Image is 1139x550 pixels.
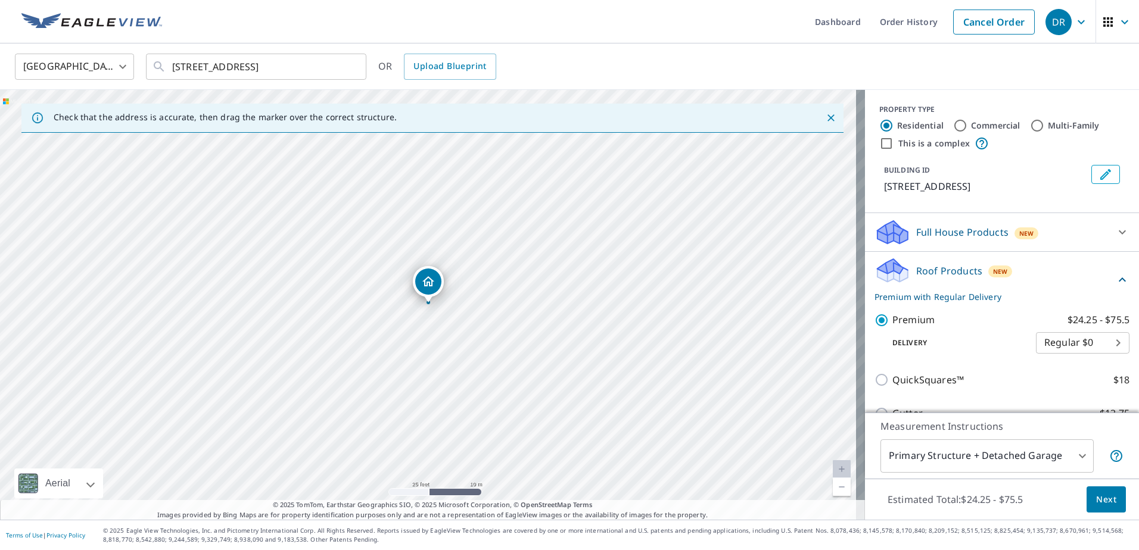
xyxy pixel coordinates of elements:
[413,266,444,303] div: Dropped pin, building 1, Residential property, 7741 Harcourt Springs Dr Indianapolis, IN 46260
[1109,449,1124,463] span: Your report will include the primary structure and a detached garage if one exists.
[1091,165,1120,184] button: Edit building 1
[54,112,397,123] p: Check that the address is accurate, then drag the marker over the correct structure.
[46,531,85,539] a: Privacy Policy
[172,50,342,83] input: Search by address or latitude-longitude
[884,165,930,175] p: BUILDING ID
[953,10,1035,35] a: Cancel Order
[884,179,1087,193] p: [STREET_ADDRESS]
[1068,312,1129,327] p: $24.25 - $75.5
[971,120,1020,132] label: Commercial
[880,419,1124,433] p: Measurement Instructions
[1087,486,1126,513] button: Next
[521,500,571,509] a: OpenStreetMap
[273,500,593,510] span: © 2025 TomTom, Earthstar Geographics SIO, © 2025 Microsoft Corporation, ©
[1036,326,1129,360] div: Regular $0
[1096,492,1116,507] span: Next
[875,218,1129,246] div: Full House ProductsNew
[880,439,1094,473] div: Primary Structure + Detached Garage
[875,290,1115,303] p: Premium with Regular Delivery
[878,486,1033,512] p: Estimated Total: $24.25 - $75.5
[1048,120,1100,132] label: Multi-Family
[892,312,935,327] p: Premium
[404,54,496,80] a: Upload Blueprint
[892,406,923,421] p: Gutter
[103,526,1133,544] p: © 2025 Eagle View Technologies, Inc. and Pictometry International Corp. All Rights Reserved. Repo...
[6,532,85,539] p: |
[916,225,1009,239] p: Full House Products
[413,59,486,74] span: Upload Blueprint
[42,468,74,498] div: Aerial
[15,50,134,83] div: [GEOGRAPHIC_DATA]
[1113,373,1129,387] p: $18
[14,468,103,498] div: Aerial
[6,531,43,539] a: Terms of Use
[892,373,964,387] p: QuickSquares™
[916,264,982,278] p: Roof Products
[993,267,1008,276] span: New
[833,460,851,478] a: Current Level 20, Zoom In Disabled
[1019,229,1034,238] span: New
[897,120,944,132] label: Residential
[1100,406,1129,421] p: $13.75
[833,478,851,496] a: Current Level 20, Zoom Out
[875,257,1129,303] div: Roof ProductsNewPremium with Regular Delivery
[898,137,970,149] label: This is a complex
[823,110,839,126] button: Close
[1045,9,1072,35] div: DR
[875,337,1036,348] p: Delivery
[378,54,496,80] div: OR
[879,104,1125,115] div: PROPERTY TYPE
[21,13,162,31] img: EV Logo
[573,500,593,509] a: Terms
